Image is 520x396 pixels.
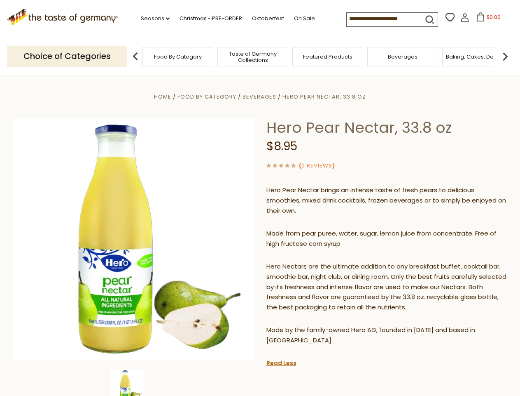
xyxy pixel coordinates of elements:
[266,118,507,137] h1: Hero Pear Nectar, 33.8 oz
[252,14,284,23] a: Oktoberfest
[388,54,417,60] a: Beverages
[471,12,506,25] button: $0.00
[294,14,315,23] a: On Sale
[7,46,127,66] p: Choice of Categories
[266,262,507,313] p: Hero Nectars are the ultimate addition to any breakfast buffet, cocktail bar, smoothie bar, night...
[266,229,507,249] p: Made from pear puree, water, sugar, lemon juice from concentrate. Free of high fructose corn syrup​
[13,118,254,360] img: Hero Pear Nectar, 33.8 oz
[487,14,501,21] span: $0.00
[266,359,296,367] a: Read Less
[446,54,510,60] a: Baking, Cakes, Desserts
[299,162,335,170] span: ( )
[266,325,507,346] p: Made by the family-owned Hero AG, founded in [DATE] and based in [GEOGRAPHIC_DATA].
[497,48,513,65] img: next arrow
[141,14,170,23] a: Seasons
[282,93,366,101] a: Hero Pear Nectar, 33.8 oz
[303,54,352,60] a: Featured Products
[180,14,242,23] a: Christmas - PRE-ORDER
[220,51,286,63] a: Taste of Germany Collections
[154,93,171,101] a: Home
[127,48,144,65] img: previous arrow
[177,93,236,101] a: Food By Category
[266,185,507,216] p: Hero Pear Nectar brings an intense taste of fresh pears to delicious smoothies, mixed drink cockt...
[266,138,297,154] span: $8.95
[301,162,332,170] a: 0 Reviews
[243,93,276,101] a: Beverages
[154,54,202,60] a: Food By Category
